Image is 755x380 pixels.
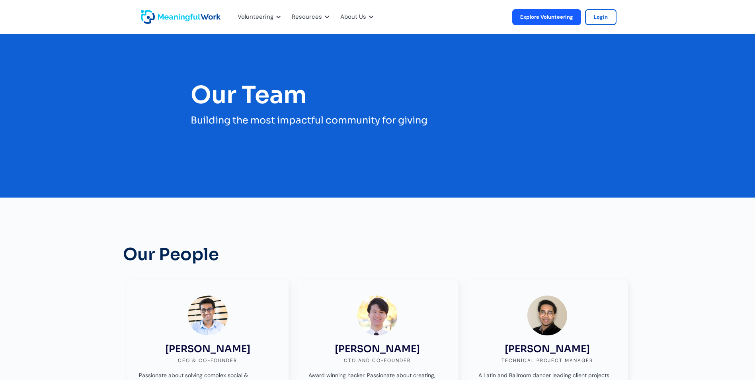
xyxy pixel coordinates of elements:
div: About Us [340,12,366,22]
div: Volunteering [233,4,283,30]
h3: [PERSON_NAME] [335,343,420,355]
div: Resources [287,4,332,30]
div: Technical Project Manager [501,356,593,364]
a: Explore Volunteering [512,9,581,25]
a: Login [585,9,616,25]
h2: Our People [123,233,219,276]
div: Volunteering [238,12,273,22]
h3: [PERSON_NAME] [165,343,250,355]
div: Resources [292,12,322,22]
div: About Us [336,4,376,30]
div: CTO and Co-Founder [344,356,411,364]
a: home [141,10,161,24]
div: CEO & Co-founder [178,356,237,364]
h1: Our Team [191,82,565,108]
h3: [PERSON_NAME] [505,343,590,355]
div: Building the most impactful community for giving [191,112,565,129]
